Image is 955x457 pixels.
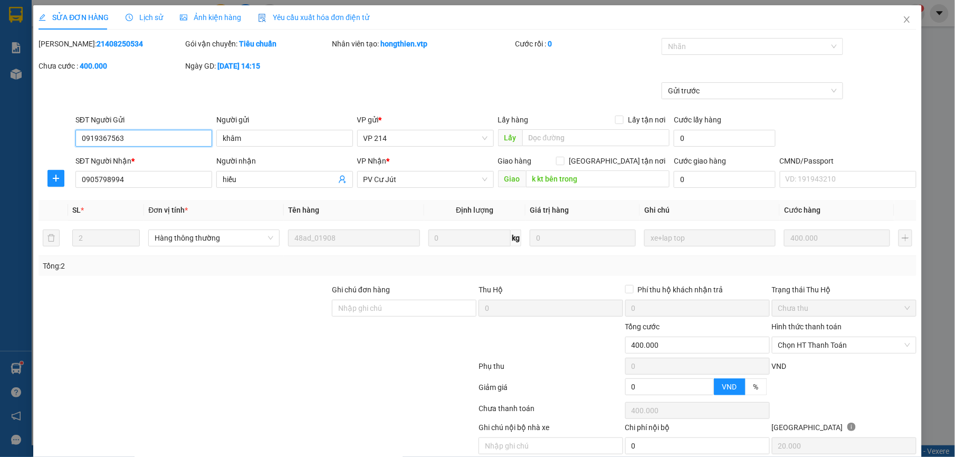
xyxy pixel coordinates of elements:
[75,155,212,167] div: SĐT Người Nhận
[364,172,488,187] span: PV Cư Jút
[81,73,98,89] span: Nơi nhận:
[11,24,24,50] img: logo
[180,14,187,21] span: picture
[216,114,353,126] div: Người gửi
[36,63,122,71] strong: BIÊN NHẬN GỬI HÀNG HOÁ
[107,40,149,47] span: CJ08250195
[39,13,109,22] span: SỬA ĐƠN HÀNG
[456,206,493,214] span: Định lượng
[522,129,670,146] input: Dọc đường
[624,114,670,126] span: Lấy tận nơi
[47,170,64,187] button: plus
[43,260,369,272] div: Tổng: 2
[100,47,149,55] span: 09:34:27 [DATE]
[11,73,22,89] span: Nơi gửi:
[75,114,212,126] div: SĐT Người Gửi
[185,38,330,50] div: Gói vận chuyển:
[772,322,842,331] label: Hình thức thanh toán
[515,38,660,50] div: Cước rồi :
[778,337,910,353] span: Chọn HT Thanh Toán
[380,40,427,48] b: hongthien.vtp
[185,60,330,72] div: Ngày GD:
[27,17,85,56] strong: CÔNG TY TNHH [GEOGRAPHIC_DATA] 214 QL13 - P.26 - Q.BÌNH THẠNH - TP HCM 1900888606
[530,206,569,214] span: Giá trị hàng
[48,174,64,183] span: plus
[530,230,636,246] input: 0
[288,230,419,246] input: VD: Bàn, Ghế
[784,206,820,214] span: Cước hàng
[97,40,143,48] b: 21408250534
[899,230,912,246] button: plus
[39,60,183,72] div: Chưa cước :
[258,14,266,22] img: icon
[674,171,775,188] input: Cước giao hàng
[155,230,273,246] span: Hàng thông thường
[674,130,775,147] input: Cước lấy hàng
[39,38,183,50] div: [PERSON_NAME]:
[772,422,916,437] div: [GEOGRAPHIC_DATA]
[258,13,369,22] span: Yêu cầu xuất hóa đơn điện tử
[722,383,737,391] span: VND
[511,230,521,246] span: kg
[39,14,46,21] span: edit
[640,200,780,221] th: Ghi chú
[674,157,726,165] label: Cước giao hàng
[526,170,670,187] input: Dọc đường
[625,422,770,437] div: Chi phí nội bộ
[288,206,319,214] span: Tên hàng
[148,206,188,214] span: Đơn vị tính
[498,157,532,165] span: Giao hàng
[180,13,241,22] span: Ảnh kiện hàng
[772,362,787,370] span: VND
[778,300,910,316] span: Chưa thu
[357,157,387,165] span: VP Nhận
[126,14,133,21] span: clock-circle
[332,300,476,317] input: Ghi chú đơn hàng
[634,284,728,296] span: Phí thu hộ khách nhận trả
[668,83,836,99] span: Gửi trước
[216,155,353,167] div: Người nhận
[80,62,107,70] b: 400.000
[903,15,911,24] span: close
[498,129,522,146] span: Lấy
[780,155,916,167] div: CMND/Passport
[548,40,552,48] b: 0
[72,206,81,214] span: SL
[625,322,660,331] span: Tổng cước
[338,175,347,184] span: user-add
[239,40,276,48] b: Tiêu chuẩn
[479,422,623,437] div: Ghi chú nội bộ nhà xe
[357,114,494,126] div: VP gửi
[479,437,623,454] input: Nhập ghi chú
[674,116,721,124] label: Cước lấy hàng
[364,130,488,146] span: VP 214
[753,383,759,391] span: %
[479,285,503,294] span: Thu Hộ
[565,155,670,167] span: [GEOGRAPHIC_DATA] tận nơi
[498,116,529,124] span: Lấy hàng
[478,403,624,421] div: Chưa thanh toán
[217,62,260,70] b: [DATE] 14:15
[772,284,916,296] div: Trạng thái Thu Hộ
[478,360,624,379] div: Phụ thu
[847,423,856,431] span: info-circle
[478,382,624,400] div: Giảm giá
[644,230,776,246] input: Ghi Chú
[36,74,59,80] span: PV Cư Jút
[43,230,60,246] button: delete
[784,230,890,246] input: 0
[126,13,163,22] span: Lịch sử
[892,5,922,35] button: Close
[332,285,390,294] label: Ghi chú đơn hàng
[498,170,526,187] span: Giao
[332,38,513,50] div: Nhân viên tạo:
